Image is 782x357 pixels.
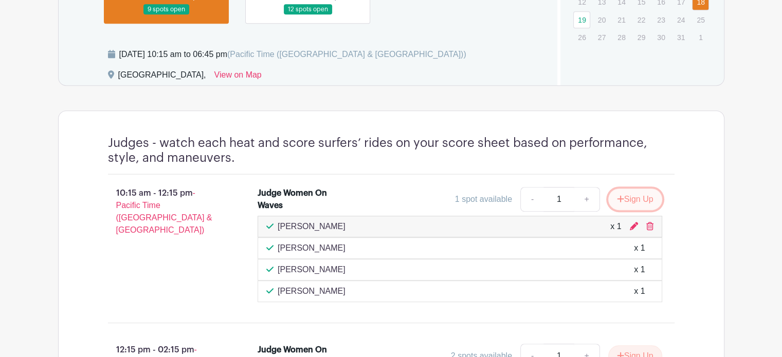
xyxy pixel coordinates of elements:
p: [PERSON_NAME] [278,285,345,297]
p: 28 [613,29,630,45]
span: (Pacific Time ([GEOGRAPHIC_DATA] & [GEOGRAPHIC_DATA])) [227,50,466,59]
a: + [574,187,599,212]
p: 25 [692,12,709,28]
p: [PERSON_NAME] [278,264,345,276]
p: 24 [672,12,689,28]
p: 1 [692,29,709,45]
a: - [520,187,544,212]
a: View on Map [214,69,262,85]
p: 26 [573,29,590,45]
p: [PERSON_NAME] [278,242,345,254]
div: x 1 [634,242,645,254]
div: x 1 [610,220,621,233]
p: 30 [652,29,669,45]
p: 31 [672,29,689,45]
button: Sign Up [608,189,662,210]
p: 29 [633,29,650,45]
div: x 1 [634,285,645,297]
a: 19 [573,11,590,28]
div: 1 spot available [455,193,512,205]
div: x 1 [634,264,645,276]
p: 27 [593,29,610,45]
p: 22 [633,12,650,28]
span: - Pacific Time ([GEOGRAPHIC_DATA] & [GEOGRAPHIC_DATA]) [116,189,212,234]
p: 20 [593,12,610,28]
div: [DATE] 10:15 am to 06:45 pm [119,48,466,61]
p: 21 [613,12,630,28]
p: 10:15 am - 12:15 pm [92,183,242,240]
div: [GEOGRAPHIC_DATA], [118,69,206,85]
div: Judge Women On Waves [258,187,347,212]
h4: Judges - watch each heat and score surfers’ rides on your score sheet based on performance, style... [108,136,675,165]
p: [PERSON_NAME] [278,220,345,233]
p: 23 [652,12,669,28]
